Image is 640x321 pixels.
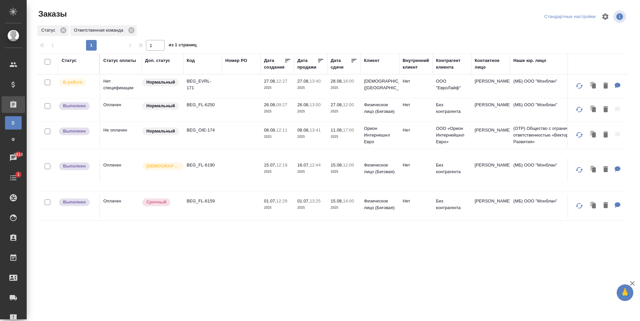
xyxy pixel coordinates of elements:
[264,108,291,115] p: 2025
[331,85,357,91] p: 2025
[142,162,180,171] div: Выставляется автоматически для первых 3 заказов нового контактного лица. Особое внимание
[10,151,27,158] span: 1813
[297,168,324,175] p: 2025
[510,98,590,122] td: (МБ) ООО "Монблан"
[264,102,276,107] p: 26.08,
[142,198,180,207] div: Выставляется автоматически, если на указанный объем услуг необходимо больше времени в стандартном...
[100,159,142,182] td: Оплачен
[297,204,324,211] p: 2025
[343,162,354,167] p: 12:00
[343,198,354,203] p: 14:00
[587,163,600,176] button: Клонировать
[600,199,611,212] button: Удалить
[310,102,321,107] p: 13:00
[264,128,276,133] p: 08.08,
[62,57,77,64] div: Статус
[403,102,429,108] p: Нет
[619,286,631,300] span: 🙏
[364,125,396,145] p: Орион Интернешнл Евро
[471,159,510,182] td: [PERSON_NAME]
[331,168,357,175] p: 2025
[587,199,600,212] button: Клонировать
[142,102,180,111] div: Статус по умолчанию для стандартных заказов
[276,79,287,84] p: 12:27
[471,75,510,98] td: [PERSON_NAME]
[297,85,324,91] p: 2025
[331,204,357,211] p: 2025
[58,198,96,207] div: Выставляет ПМ после сдачи и проведения начислений. Последний этап для ПМа
[587,128,600,142] button: Клонировать
[403,162,429,168] p: Нет
[571,102,587,118] button: Обновить
[187,198,219,204] p: BEG_FL-6159
[145,57,170,64] div: Доп. статус
[600,163,611,176] button: Удалить
[264,134,291,140] p: 2025
[600,103,611,117] button: Удалить
[571,198,587,214] button: Обновить
[187,78,219,91] p: BEG_EVRL-171
[5,116,22,130] a: В
[587,79,600,93] button: Клонировать
[510,159,590,182] td: (МБ) ООО "Монблан"
[297,108,324,115] p: 2025
[310,79,321,84] p: 13:40
[37,25,69,36] div: Статус
[471,98,510,122] td: [PERSON_NAME]
[343,128,354,133] p: 17:00
[364,102,396,115] p: Физическое лицо (Беговая)
[331,162,343,167] p: 15.08,
[100,98,142,122] td: Оплачен
[403,127,429,134] p: Нет
[100,75,142,98] td: Нет спецификации
[146,103,175,109] p: Нормальный
[364,57,379,64] div: Клиент
[41,27,58,34] p: Статус
[2,169,25,186] a: 1
[58,127,96,136] div: Выставляет ПМ после сдачи и проведения начислений. Последний этап для ПМа
[310,198,321,203] p: 13:25
[510,75,590,98] td: (МБ) ООО "Монблан"
[264,204,291,211] p: 2025
[264,162,276,167] p: 15.07,
[146,128,175,135] p: Нормальный
[70,25,137,36] div: Ответственная команда
[58,162,96,171] div: Выставляет ПМ после сдачи и проведения начислений. Последний этап для ПМа
[297,79,310,84] p: 27.08,
[8,120,18,126] span: В
[297,102,310,107] p: 26.08,
[364,198,396,211] p: Физическое лицо (Беговая)
[613,10,627,23] span: Посмотреть информацию
[331,134,357,140] p: 2025
[331,57,351,71] div: Дата сдачи
[13,171,23,178] span: 1
[37,9,67,19] span: Заказы
[63,103,86,109] p: Выполнен
[63,163,86,169] p: Выполнен
[510,122,590,149] td: (OTP) Общество с ограниченной ответственностью «Вектор Развития»
[187,162,219,168] p: BEG_FL-6190
[100,194,142,218] td: Оплачен
[343,102,354,107] p: 12:00
[310,128,321,133] p: 13:41
[187,57,195,64] div: Код
[63,79,82,86] p: В работе
[403,78,429,85] p: Нет
[543,12,597,22] div: split button
[297,198,310,203] p: 01.07,
[58,102,96,111] div: Выставляет ПМ после сдачи и проведения начислений. Последний этап для ПМа
[5,133,22,146] a: Ф
[331,198,343,203] p: 15.08,
[169,41,197,51] span: из 1 страниц
[436,162,468,175] p: Без контрагента
[264,198,276,203] p: 01.07,
[403,57,429,71] div: Внутренний клиент
[364,78,396,91] p: [DEMOGRAPHIC_DATA] ([GEOGRAPHIC_DATA])
[597,9,613,25] span: Настроить таблицу
[2,150,25,166] a: 1813
[8,136,18,143] span: Ф
[436,125,468,145] p: ООО «Орион Интернейшнл Евро»
[471,194,510,218] td: [PERSON_NAME]
[364,162,396,175] p: Физическое лицо (Беговая)
[187,127,219,134] p: BEG_OIE-174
